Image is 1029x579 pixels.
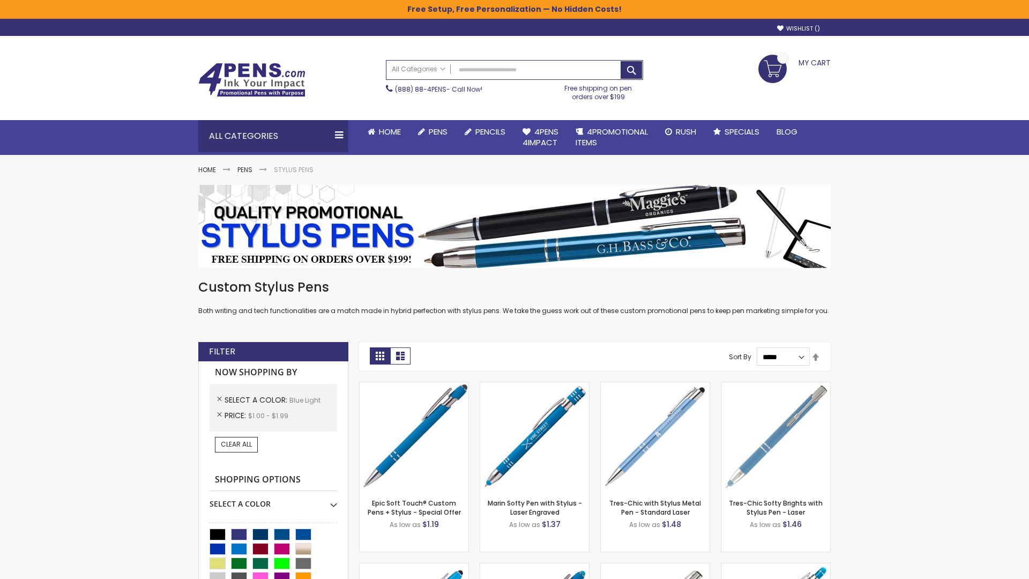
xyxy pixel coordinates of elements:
a: 4Pens4impact [514,120,567,155]
a: Ellipse Stylus Pen - Standard Laser-Blue - Light [360,563,468,572]
a: Specials [705,120,768,144]
span: Rush [676,126,696,137]
span: As low as [509,520,540,529]
span: Clear All [221,440,252,449]
span: Specials [725,126,759,137]
a: Tres-Chic Touch Pen - Standard Laser-Blue - Light [601,563,710,572]
strong: Grid [370,347,390,365]
a: Tres-Chic Softy Brights with Stylus Pen - Laser [729,499,823,516]
span: $1.19 [422,519,439,530]
a: Home [359,120,409,144]
span: Select A Color [225,395,289,405]
a: All Categories [386,61,451,78]
strong: Filter [209,346,235,358]
img: Marin Softy Pen with Stylus - Laser Engraved-Blue - Light [480,382,589,491]
div: Free shipping on pen orders over $199 [554,80,644,101]
a: Ellipse Softy Brights with Stylus Pen - Laser-Blue - Light [480,563,589,572]
a: Pencils [456,120,514,144]
span: Blue Light [289,396,320,405]
a: Clear All [215,437,258,452]
span: $1.48 [662,519,681,530]
h1: Custom Stylus Pens [198,279,831,296]
span: $1.46 [782,519,802,530]
a: Tres-Chic with Stylus Metal Pen - Standard Laser-Blue - Light [601,382,710,391]
img: Tres-Chic Softy Brights with Stylus Pen - Laser-Blue - Light [721,382,830,491]
a: Marin Softy Pen with Stylus - Laser Engraved [488,499,582,516]
a: Home [198,165,216,174]
span: Pencils [475,126,505,137]
span: 4Pens 4impact [523,126,558,148]
img: Tres-Chic with Stylus Metal Pen - Standard Laser-Blue - Light [601,382,710,491]
strong: Shopping Options [210,469,337,492]
img: 4P-MS8B-Blue - Light [360,382,468,491]
a: Marin Softy Pen with Stylus - Laser Engraved-Blue - Light [480,382,589,391]
strong: Now Shopping by [210,361,337,384]
a: 4P-MS8B-Blue - Light [360,382,468,391]
a: 4PROMOTIONALITEMS [567,120,657,155]
a: Pens [409,120,456,144]
strong: Stylus Pens [274,165,314,174]
span: - Call Now! [395,85,482,94]
a: Tres-Chic with Stylus Metal Pen - Standard Laser [609,499,701,516]
span: As low as [390,520,421,529]
span: 4PROMOTIONAL ITEMS [576,126,648,148]
span: As low as [629,520,660,529]
div: Both writing and tech functionalities are a match made in hybrid perfection with stylus pens. We ... [198,279,831,316]
span: Pens [429,126,448,137]
span: All Categories [392,65,445,73]
a: Epic Soft Touch® Custom Pens + Stylus - Special Offer [368,499,461,516]
div: All Categories [198,120,348,152]
a: Pens [237,165,252,174]
span: Home [379,126,401,137]
span: Blog [777,126,797,137]
span: As low as [750,520,781,529]
span: $1.37 [542,519,561,530]
img: 4Pens Custom Pens and Promotional Products [198,63,305,97]
span: $1.00 - $1.99 [248,411,288,420]
div: Select A Color [210,491,337,509]
a: Tres-Chic Softy Brights with Stylus Pen - Laser-Blue - Light [721,382,830,391]
a: Phoenix Softy Brights with Stylus Pen - Laser-Blue - Light [721,563,830,572]
img: Stylus Pens [198,185,831,268]
label: Sort By [729,352,751,361]
span: Price [225,410,248,421]
a: Rush [657,120,705,144]
a: Blog [768,120,806,144]
a: (888) 88-4PENS [395,85,446,94]
a: Wishlist [777,25,820,33]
